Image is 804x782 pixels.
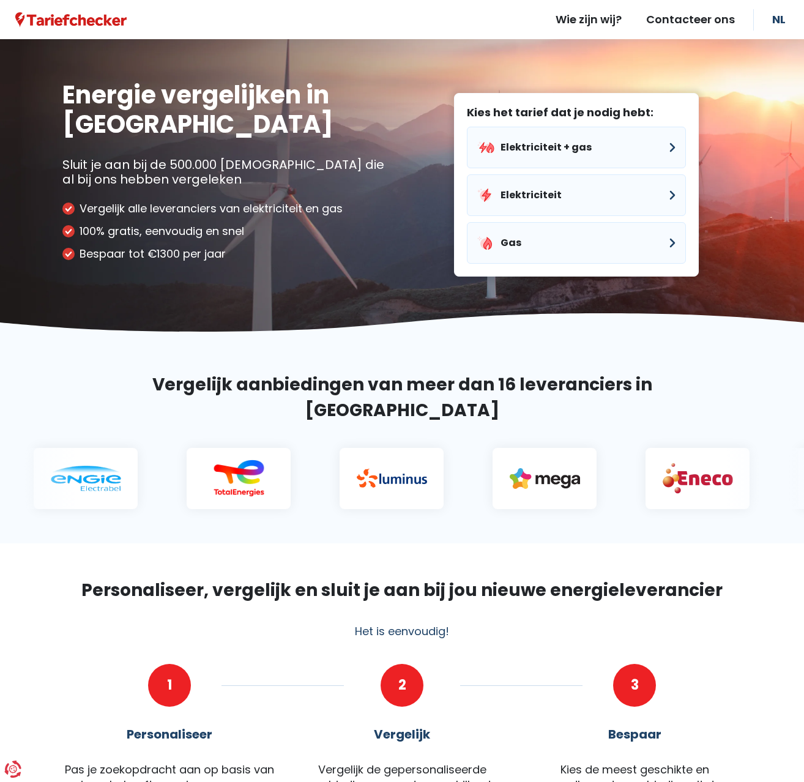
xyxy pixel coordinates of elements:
[127,725,212,743] div: Personaliseer
[15,12,127,28] img: Tariefchecker logo
[62,623,742,639] div: Het is eenvoudig!
[62,202,393,215] li: Vergelijk alle leveranciers van elektriciteit en gas
[62,225,393,238] li: 100% gratis, eenvoudig en snel
[196,460,267,497] img: Total Energies
[381,664,423,707] div: 2
[15,12,127,28] a: Tariefchecker
[62,157,393,187] p: Sluit je aan bij de 500.000 [DEMOGRAPHIC_DATA] die al bij ons hebben vergeleken
[502,468,573,489] img: Mega
[467,222,686,264] button: Gas
[62,372,742,423] h2: Vergelijk aanbiedingen van meer dan 16 leveranciers in [GEOGRAPHIC_DATA]
[608,725,661,743] div: Bespaar
[655,462,726,494] img: Eneco
[43,466,114,491] img: Engie electrabel
[62,247,393,261] li: Bespaar tot €1300 per jaar
[467,127,686,168] button: Elektriciteit + gas
[62,578,742,603] h2: Personaliseer, vergelijk en sluit je aan bij jou nieuwe energieleverancier
[374,725,430,743] div: Vergelijk
[148,664,191,707] div: 1
[349,469,420,488] img: Luminus
[613,664,656,707] div: 3
[467,106,686,119] label: Kies het tarief dat je nodig hebt:
[62,80,393,139] h1: Energie vergelijken in [GEOGRAPHIC_DATA]
[467,174,686,216] button: Elektriciteit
